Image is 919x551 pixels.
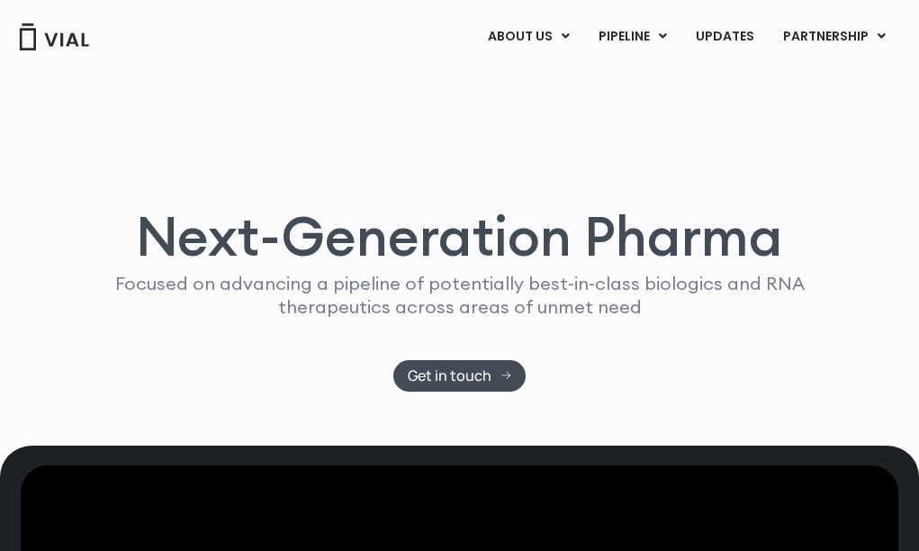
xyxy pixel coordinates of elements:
[393,360,526,392] a: Get in touch
[18,23,90,50] img: Vial Logo
[70,209,850,263] h1: Next-Generation Pharma
[769,22,900,52] a: PARTNERSHIPMenu Toggle
[681,22,768,52] a: UPDATES
[97,272,823,319] p: Focused on advancing a pipeline of potentially best-in-class biologics and RNA therapeutics acros...
[473,22,583,52] a: ABOUT USMenu Toggle
[584,22,680,52] a: PIPELINEMenu Toggle
[408,369,491,383] span: Get in touch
